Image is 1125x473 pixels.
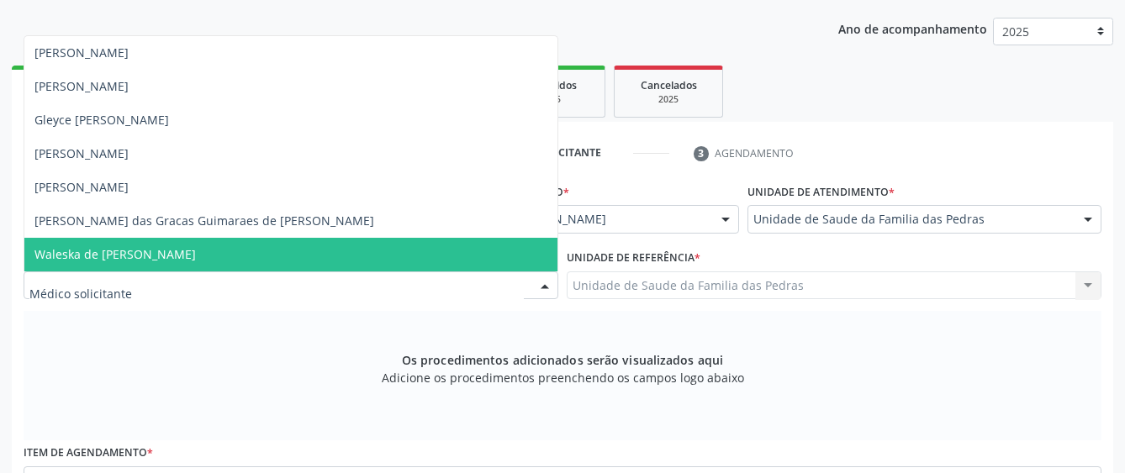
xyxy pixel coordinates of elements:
label: Item de agendamento [24,440,153,466]
label: Unidade de referência [567,245,700,271]
span: [PERSON_NAME] [512,211,705,228]
span: Adicione os procedimentos preenchendo os campos logo abaixo [382,369,744,386]
input: Médico solicitante [29,277,524,311]
span: [PERSON_NAME] [34,45,129,60]
span: Unidade de Saude da Familia das Pedras [753,211,1067,228]
span: Gleyce [PERSON_NAME] [34,112,169,128]
label: Unidade de atendimento [747,179,895,205]
span: [PERSON_NAME] [34,145,129,161]
span: Os procedimentos adicionados serão visualizados aqui [402,351,723,369]
span: Waleska de [PERSON_NAME] [34,246,196,262]
span: [PERSON_NAME] [34,78,129,94]
span: Cancelados [641,78,697,92]
p: Ano de acompanhamento [838,18,987,39]
div: 2025 [626,93,710,106]
span: [PERSON_NAME] das Gracas Guimaraes de [PERSON_NAME] [34,213,374,229]
span: [PERSON_NAME] [34,179,129,195]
